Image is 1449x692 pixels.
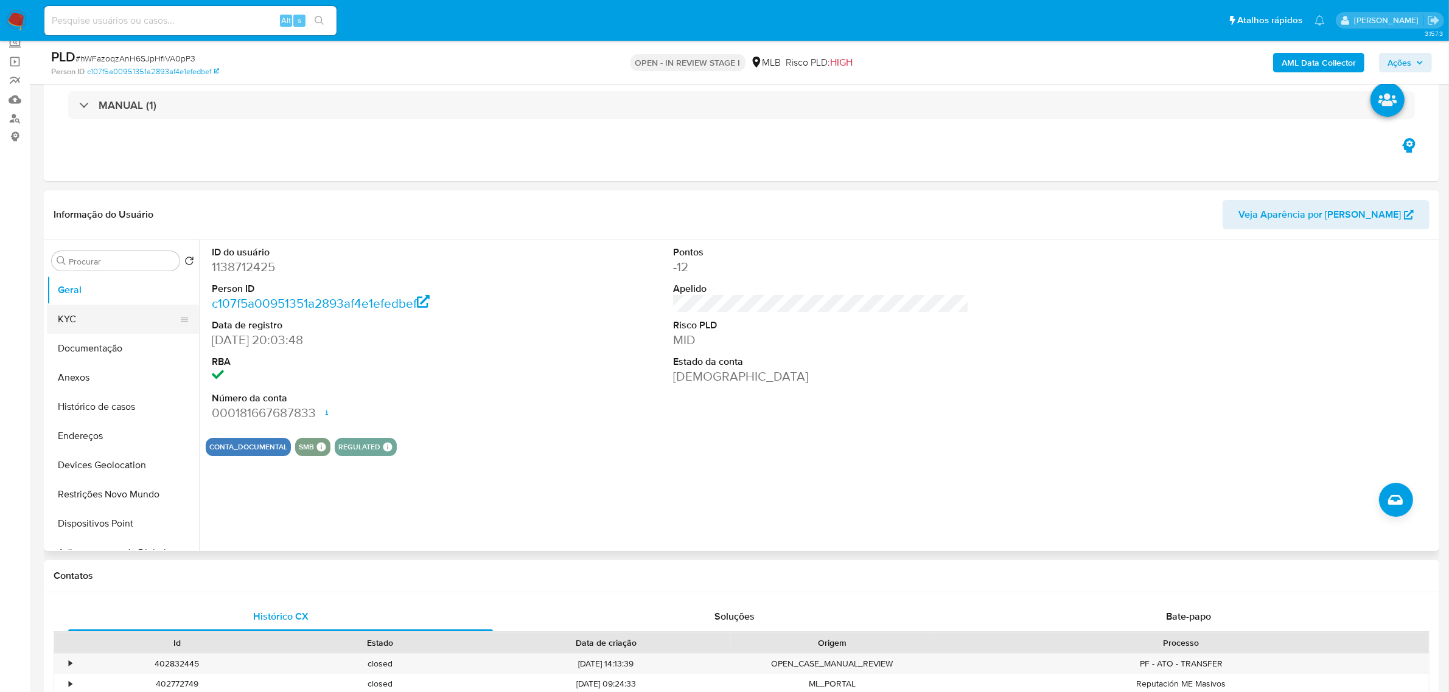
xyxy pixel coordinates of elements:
div: Data de criação [490,637,722,649]
button: Histórico de casos [47,392,199,421]
span: Risco PLD: [786,56,853,69]
input: Procurar [69,256,175,267]
button: Veja Aparência por [PERSON_NAME] [1223,200,1430,229]
a: c107f5a00951351a2893af4e1efedbef [212,294,430,312]
h3: MANUAL (1) [99,99,156,112]
span: HIGH [831,55,853,69]
button: AML Data Collector [1273,53,1364,72]
button: Dispositivos Point [47,509,199,538]
div: Estado [287,637,472,649]
button: Documentação [47,334,199,363]
b: Person ID [51,66,85,77]
dt: Risco PLD [673,319,969,332]
div: Id [84,637,270,649]
span: Veja Aparência por [PERSON_NAME] [1238,200,1401,229]
p: jhonata.costa@mercadolivre.com [1354,15,1423,26]
dt: RBA [212,355,508,368]
dd: 000181667687833 [212,404,508,421]
b: PLD [51,47,75,66]
span: 3.157.3 [1425,29,1443,38]
div: PF - ATO - TRANSFER [934,654,1429,674]
button: Geral [47,275,199,305]
p: OPEN - IN REVIEW STAGE I [630,54,745,71]
dt: Apelido [673,282,969,296]
dt: Person ID [212,282,508,296]
button: KYC [47,305,189,334]
dd: [DEMOGRAPHIC_DATA] [673,368,969,385]
span: Ações [1388,53,1411,72]
span: Alt [281,15,291,26]
input: Pesquise usuários ou casos... [44,13,337,29]
dt: Data de registro [212,319,508,332]
a: Sair [1427,14,1440,27]
dt: ID do usuário [212,246,508,259]
dd: MID [673,331,969,348]
dt: Estado da conta [673,355,969,368]
dd: 1138712425 [212,258,508,275]
div: MANUAL (1) [68,91,1415,119]
a: Notificações [1315,15,1325,26]
button: Retornar ao pedido padrão [184,256,194,269]
button: Procurar [57,256,66,266]
span: Soluções [714,609,755,623]
div: MLB [750,56,781,69]
button: Adiantamentos de Dinheiro [47,538,199,567]
button: Endereços [47,421,199,451]
button: Devices Geolocation [47,451,199,480]
b: AML Data Collector [1282,53,1356,72]
button: search-icon [307,12,332,29]
span: s [298,15,301,26]
dd: -12 [673,258,969,275]
span: Histórico CX [253,609,309,623]
dt: Pontos [673,246,969,259]
span: Atalhos rápidos [1237,14,1302,27]
h1: Contatos [54,570,1430,582]
div: 402832445 [75,654,278,674]
div: Processo [942,637,1420,649]
div: • [69,678,72,690]
dt: Número da conta [212,392,508,405]
div: • [69,658,72,670]
div: OPEN_CASE_MANUAL_REVIEW [731,654,934,674]
div: closed [278,654,481,674]
dd: [DATE] 20:03:48 [212,331,508,348]
h1: Informação do Usuário [54,209,153,221]
button: Ações [1379,53,1432,72]
div: Origem [739,637,925,649]
button: Restrições Novo Mundo [47,480,199,509]
button: Anexos [47,363,199,392]
a: c107f5a00951351a2893af4e1efedbef [87,66,219,77]
span: # hWFazoqzAnH6SJpHfiVA0pP3 [75,52,195,64]
span: Bate-papo [1166,609,1211,623]
div: [DATE] 14:13:39 [481,654,731,674]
